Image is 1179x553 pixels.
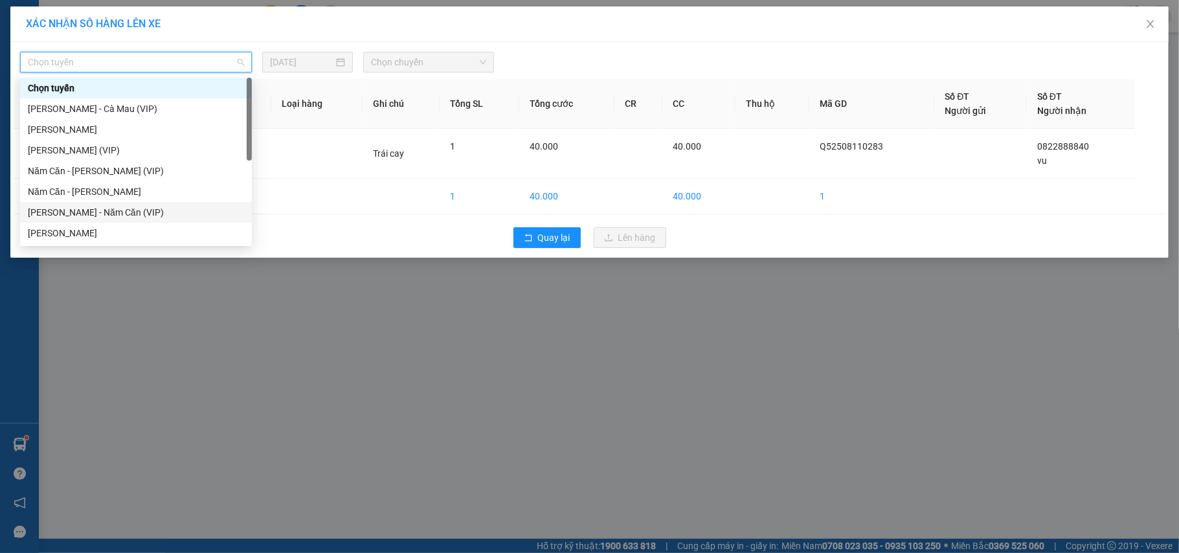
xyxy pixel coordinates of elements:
span: 1 [450,141,455,152]
th: Loại hàng [271,79,363,129]
span: 0822888840 [1037,141,1089,152]
span: 40.000 [530,141,558,152]
span: Q52508110283 [820,141,883,152]
span: environment [16,45,27,56]
span: Quay lại [538,231,570,245]
div: Hồ Chí Minh - Cà Mau (VIP) [20,98,252,119]
h1: 0825892581 [16,77,253,99]
span: vu [1037,155,1047,166]
span: Số ĐT [945,91,969,102]
div: Chọn tuyến [28,81,244,95]
span: rollback [524,233,533,243]
input: 11/08/2025 [270,55,333,69]
span: Người gửi [945,106,986,116]
div: Cà Mau - Hồ Chí Minh [20,119,252,140]
td: 40.000 [662,179,735,214]
span: XÁC NHẬN SỐ HÀNG LÊN XE [26,17,161,30]
div: Cà Mau - Hồ Chí Minh (VIP) [20,140,252,161]
span: Trái cay [373,148,404,159]
div: Chọn tuyến [20,78,252,98]
td: 1 [440,179,519,214]
span: 40.000 [673,141,701,152]
div: [PERSON_NAME] - Cà Mau (VIP) [28,102,244,116]
div: Năm Căn - [PERSON_NAME] [28,185,244,199]
button: rollbackQuay lại [513,227,581,248]
th: Mã GD [809,79,934,129]
span: Người nhận [1037,106,1086,116]
button: Close [1132,6,1169,43]
span: Số ĐT [1037,91,1062,102]
div: Năm Căn - Hồ Chí Minh (VIP) [20,161,252,181]
button: uploadLên hàng [594,227,666,248]
span: Chọn tuyến [28,52,244,72]
div: Hồ Chí Minh - Cà Mau [20,223,252,243]
th: Thu hộ [735,79,809,129]
div: [PERSON_NAME] (VIP) [28,143,244,157]
span: Chọn chuyến [371,52,486,72]
th: Tổng SL [440,79,519,129]
th: Tổng cước [519,79,614,129]
th: STT [14,79,69,129]
div: Hồ Chí Minh - Năm Căn (VIP) [20,202,252,223]
span: phone [16,63,27,74]
div: [PERSON_NAME] [28,226,244,240]
td: 40.000 [519,179,614,214]
li: 26 Phó Cơ Điều, P12 [16,43,253,60]
li: 02839552959, 02839552755 [16,60,253,77]
div: [PERSON_NAME] - Năm Căn (VIP) [28,205,244,220]
span: close [1145,19,1156,29]
div: [PERSON_NAME] [28,122,244,137]
td: 1 [809,179,934,214]
td: 1 [14,129,69,179]
div: Năm Căn - Hồ Chí Minh [20,181,252,202]
div: Năm Căn - [PERSON_NAME] (VIP) [28,164,244,178]
th: CR [614,79,662,129]
th: CC [662,79,735,129]
b: GỬI : Trạm Quận 5 [16,21,163,42]
th: Ghi chú [363,79,440,129]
